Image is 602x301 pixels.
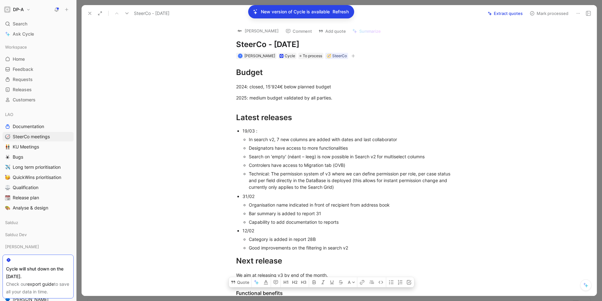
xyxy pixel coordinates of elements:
[236,83,456,90] div: 2024: closed, 15’924€ below planned budget
[4,174,11,181] button: 🥳
[3,193,74,202] a: 📆Release plan
[236,112,456,123] div: Latest releases
[3,152,74,162] a: 🕷️Bugs
[3,42,74,52] div: Workspace
[5,144,10,149] img: 👬
[3,230,74,239] div: Salduz Dev
[13,205,48,211] span: Analyse & design
[249,154,425,159] span: Search on ‘empty’ (néant – leeg) is now possible in Search v2 for multiselect columns
[249,245,348,250] span: Good improvements on the filtering in search v2
[13,174,61,181] span: QuickWins prioritisation
[3,5,32,14] button: DP-ADP-A
[242,194,255,199] span: 31/02
[3,203,74,213] a: 🎨Analyse & design
[236,272,456,278] div: We aim at releasing v3 by end of the month.
[5,185,10,190] img: ⚖️
[346,277,357,287] button: A
[3,95,74,105] a: Customers
[5,165,10,170] img: ✈️
[3,85,74,94] a: Releases
[3,142,74,152] a: 👬KU Meetings
[236,39,456,50] h1: SteerCo - [DATE]
[236,94,456,101] div: 2025: medium budget validated by all parties.
[6,280,70,296] div: Check our to save all your data in time.
[332,8,349,16] button: Refresh
[261,8,330,16] p: New version of Cycle is available
[4,163,11,171] button: ✈️
[3,110,74,119] div: LAO
[298,53,323,59] div: To process
[13,20,27,28] span: Search
[249,162,345,168] span: Controlers have access to Migration tab (OVB)
[4,143,11,151] button: 👬
[13,86,32,93] span: Releases
[249,137,397,142] span: In search v2, 7 new columns are added with dates and last collaborator
[3,218,74,229] div: Salduz
[4,153,11,161] button: 🕷️
[5,134,10,139] img: 🧭
[3,75,74,84] a: Requests
[13,133,50,140] span: SteerCo meetings
[242,228,254,233] span: 12/02
[3,122,74,131] a: Documentation
[5,111,13,118] span: LAO
[315,27,349,36] button: Add quote
[4,184,11,191] button: ⚖️
[13,30,34,38] span: Ask Cycle
[327,53,347,59] div: 🧭 SteerCo
[236,255,456,267] div: Next release
[5,44,27,50] span: Workspace
[13,123,44,130] span: Documentation
[13,7,24,12] h1: DP-A
[5,205,10,210] img: 🎨
[485,9,526,18] button: Extract quotes
[234,26,281,36] button: logo[PERSON_NAME]
[5,243,39,250] span: [PERSON_NAME]
[229,277,251,287] button: Quote
[283,27,315,36] button: Comment
[3,19,74,29] div: Search
[249,145,348,151] span: Designators have access to more functionalities
[249,202,390,208] span: Organisation name indicated in front of recipient from address book
[359,28,381,34] span: Summarize
[3,254,74,263] a: 🔷[PERSON_NAME]'s
[527,9,571,18] button: Mark processed
[3,65,74,74] a: Feedback
[3,132,74,141] a: 🧭SteerCo meetings
[3,173,74,182] a: 🥳QuickWins prioritisation
[5,219,18,226] span: Salduz
[333,8,349,16] span: Refresh
[3,110,74,213] div: LAODocumentation🧭SteerCo meetings👬KU Meetings🕷️Bugs✈️Long term prioritisation🥳QuickWins prioritis...
[249,171,452,190] span: Technical: The permission system of v3 where we can define permission per role, per case status a...
[13,195,39,201] span: Release plan
[13,184,38,191] span: Qualification
[5,231,27,238] span: Salduz Dev
[13,144,39,150] span: KU Meetings
[236,67,456,78] div: Budget
[3,29,74,39] a: Ask Cycle
[6,265,70,280] div: Cycle will shut down on the [DATE].
[13,66,33,72] span: Feedback
[5,175,10,180] img: 🥳
[5,154,10,160] img: 🕷️
[134,10,169,17] span: SteerCo - [DATE]
[236,289,456,297] div: Functional benefits
[13,76,33,83] span: Requests
[238,54,242,58] div: B
[4,194,11,202] button: 📆
[4,133,11,140] button: 🧭
[13,154,23,160] span: Bugs
[249,236,316,242] span: Category is added in report 28B
[3,183,74,192] a: ⚖️Qualification
[349,27,384,36] button: Summarize
[13,56,25,62] span: Home
[3,54,74,64] a: Home
[236,28,243,34] img: logo
[4,204,11,212] button: 🎨
[249,211,321,216] span: Bar summary is added to report 31
[4,6,10,13] img: DP-A
[3,230,74,241] div: Salduz Dev
[303,53,322,59] span: To process
[3,162,74,172] a: ✈️Long term prioritisation
[244,53,275,58] span: [PERSON_NAME]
